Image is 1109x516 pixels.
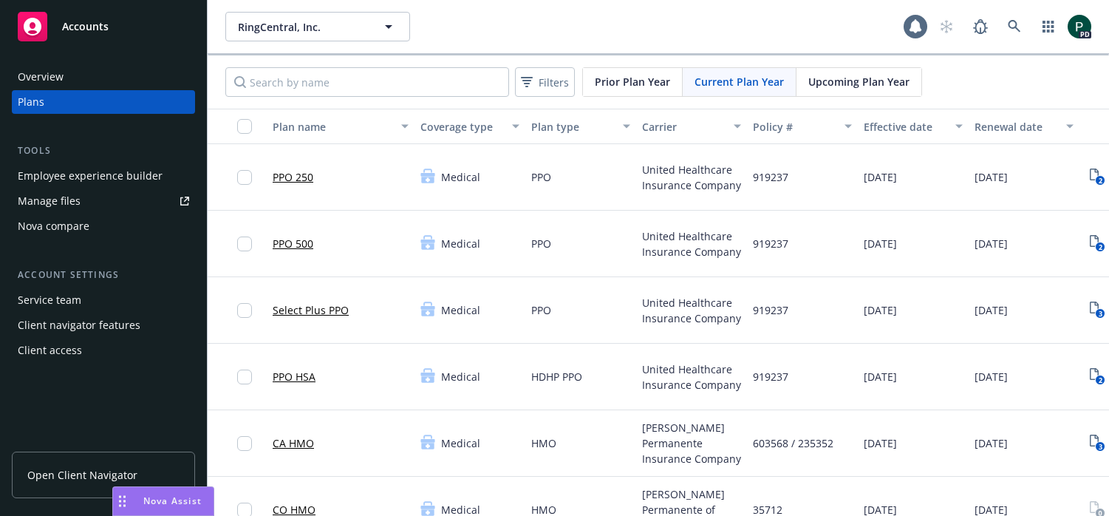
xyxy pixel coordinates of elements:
div: Tools [12,143,195,158]
span: RingCentral, Inc. [238,19,366,35]
button: Nova Assist [112,486,214,516]
input: Search by name [225,67,509,97]
a: Client navigator features [12,313,195,337]
div: Account settings [12,268,195,282]
input: Toggle Row Selected [237,237,252,251]
span: [DATE] [975,169,1008,185]
span: [DATE] [864,302,897,318]
button: Policy # [747,109,858,144]
span: United Healthcare Insurance Company [642,228,741,259]
a: Employee experience builder [12,164,195,188]
a: Report a Bug [966,12,995,41]
span: 603568 / 235352 [753,435,833,451]
button: Filters [515,67,575,97]
span: Medical [441,169,480,185]
a: CA HMO [273,435,314,451]
a: View Plan Documents [1085,166,1109,189]
input: Toggle Row Selected [237,370,252,384]
span: Upcoming Plan Year [808,74,910,89]
span: United Healthcare Insurance Company [642,295,741,326]
div: Client access [18,339,82,362]
span: [DATE] [864,369,897,384]
div: Plan name [273,119,392,135]
span: HDHP PPO [531,369,582,384]
span: 919237 [753,302,788,318]
div: Nova compare [18,214,89,238]
span: Medical [441,302,480,318]
button: Carrier [636,109,747,144]
div: Client navigator features [18,313,140,337]
a: Select Plus PPO [273,302,349,318]
span: Medical [441,369,480,384]
text: 3 [1098,442,1102,452]
span: HMO [531,435,556,451]
a: PPO 250 [273,169,313,185]
a: Accounts [12,6,195,47]
span: [DATE] [975,236,1008,251]
div: Plans [18,90,44,114]
span: Current Plan Year [695,74,784,89]
button: Effective date [858,109,969,144]
span: 919237 [753,236,788,251]
div: Plan type [531,119,614,135]
span: [DATE] [864,236,897,251]
div: Policy # [753,119,836,135]
text: 3 [1098,309,1102,319]
span: [PERSON_NAME] Permanente Insurance Company [642,420,741,466]
a: Switch app [1034,12,1063,41]
span: [DATE] [975,435,1008,451]
a: Nova compare [12,214,195,238]
button: Plan name [267,109,414,144]
span: Nova Assist [143,495,202,507]
a: Overview [12,65,195,89]
a: View Plan Documents [1085,299,1109,322]
span: United Healthcare Insurance Company [642,162,741,193]
span: [DATE] [864,169,897,185]
a: View Plan Documents [1085,432,1109,455]
span: PPO [531,169,551,185]
img: photo [1068,15,1091,38]
a: PPO 500 [273,236,313,251]
input: Toggle Row Selected [237,303,252,318]
text: 2 [1098,242,1102,252]
span: Filters [539,75,569,90]
span: 919237 [753,369,788,384]
a: Plans [12,90,195,114]
span: Accounts [62,21,109,33]
div: Carrier [642,119,725,135]
text: 2 [1098,376,1102,385]
div: Employee experience builder [18,164,163,188]
a: Manage files [12,189,195,213]
div: Effective date [864,119,946,135]
span: United Healthcare Insurance Company [642,361,741,393]
span: [DATE] [864,435,897,451]
a: View Plan Documents [1085,365,1109,389]
div: Service team [18,288,81,312]
button: Renewal date [969,109,1079,144]
a: PPO HSA [273,369,315,384]
div: Renewal date [975,119,1057,135]
span: Open Client Navigator [27,467,137,483]
input: Toggle Row Selected [237,436,252,451]
div: Overview [18,65,64,89]
span: [DATE] [975,369,1008,384]
input: Toggle Row Selected [237,170,252,185]
text: 2 [1098,176,1102,186]
span: Medical [441,236,480,251]
input: Select all [237,119,252,134]
a: Service team [12,288,195,312]
span: [DATE] [975,302,1008,318]
span: PPO [531,236,551,251]
a: Start snowing [932,12,961,41]
div: Drag to move [113,487,132,515]
button: Coverage type [414,109,525,144]
a: Search [1000,12,1029,41]
button: RingCentral, Inc. [225,12,410,41]
div: Manage files [18,189,81,213]
button: Plan type [525,109,636,144]
a: Client access [12,339,195,362]
span: PPO [531,302,551,318]
span: Prior Plan Year [595,74,670,89]
span: Medical [441,435,480,451]
div: Coverage type [420,119,503,135]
